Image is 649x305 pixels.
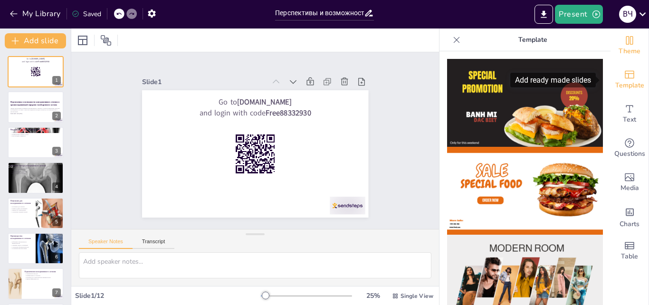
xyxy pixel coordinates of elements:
p: Профилактика замены сустава [10,133,61,135]
p: Потребность в хирургическом вмешательстве [24,277,61,279]
p: Оценка эффективности [24,278,61,280]
p: Избежание хирургического вмешательства [10,241,33,244]
div: Add text boxes [611,97,649,131]
p: Основные методы консервативного лечения [10,164,61,167]
span: Single View [401,292,433,300]
div: Change the overall theme [611,29,649,63]
p: Основные методы органосохраняющей хирургии [10,132,61,133]
div: 7 [8,268,64,299]
p: Сохранение активной жизни [10,211,33,213]
p: Данная презентация посвящена консервативному лечению в органосохраняющей хирургии тазобедренного ... [10,107,61,112]
button: My Library [7,6,65,21]
button: Add slide [5,33,66,48]
p: and login with code [10,60,61,63]
p: Важность физиотерапии [10,169,61,171]
div: В Ч [619,6,636,23]
p: Go to [157,86,361,118]
div: Add ready made slides [611,63,649,97]
div: 5 [52,218,61,226]
p: Введение в органосохраняющую хирургию [10,128,61,131]
img: thumb-1.png [447,59,603,147]
p: Преимущества консервативного лечения [10,235,33,240]
div: 3 [52,147,61,155]
p: Ограничения консервативного лечения [24,270,61,273]
div: Slide 1 [148,66,272,87]
p: Показания для лечения [10,206,33,208]
div: 2 [52,112,61,120]
span: Text [623,114,636,125]
p: Template [464,29,601,51]
p: Неэффективность лечения [24,275,61,277]
div: 7 [52,288,61,297]
div: Add a table [611,234,649,268]
div: Add images, graphics, shapes or video [611,165,649,200]
button: Present [555,5,602,24]
div: Get real-time input from your audience [611,131,649,165]
p: Органосохраняющая хирургия важна для молодых пациентов [10,130,61,132]
div: https://cdn.sendsteps.com/images/logo/sendsteps_logo_white.pnghttps://cdn.sendsteps.com/images/lo... [8,91,64,123]
p: and login with code [156,97,360,129]
p: Изменение образа жизни [10,172,61,174]
p: Generated with [URL] [10,112,61,114]
span: Position [100,35,112,46]
p: Ограничения методов [24,273,61,275]
div: Add charts and graphs [611,200,649,234]
p: Улучшение качества жизни [10,248,33,250]
p: Травмы без повреждений [10,209,33,211]
p: Ранние стадии остеоартрита [10,208,33,210]
div: Layout [75,33,90,48]
strong: [DOMAIN_NAME] [240,95,296,112]
div: https://cdn.sendsteps.com/images/logo/sendsteps_logo_white.pnghttps://cdn.sendsteps.com/images/lo... [8,127,64,158]
div: 1 [52,76,61,85]
div: Add ready made slides [510,73,596,87]
div: https://cdn.sendsteps.com/images/logo/sendsteps_logo_white.pnghttps://cdn.sendsteps.com/images/lo... [8,233,64,264]
span: Media [620,183,639,193]
div: Saved [72,10,101,19]
span: Theme [619,46,640,57]
div: https://cdn.sendsteps.com/images/logo/sendsteps_logo_white.pnghttps://cdn.sendsteps.com/images/lo... [8,198,64,229]
p: Методы консервативного лечения [10,167,61,169]
button: Speaker Notes [79,238,133,249]
div: Slide 1 / 12 [75,291,261,300]
span: Charts [620,219,639,229]
strong: Free88332930 [268,109,314,124]
strong: Перспективы и возможности консервативного лечения в органосохраняющей хирургии тазобедренного сус... [10,101,59,106]
span: Questions [614,149,645,159]
button: В Ч [619,5,636,24]
div: https://cdn.sendsteps.com/images/logo/sendsteps_logo_white.pnghttps://cdn.sendsteps.com/images/lo... [8,162,64,193]
p: Go to [10,57,61,60]
p: Ортопедические устройства [10,171,61,172]
p: Снижение риска осложнений [10,244,33,246]
p: Роль молодых пациентов [10,135,61,137]
span: Template [615,80,644,91]
div: 25 % [362,291,384,300]
p: Сохранение функциональности [10,246,33,248]
button: Export to PowerPoint [534,5,553,24]
div: https://cdn.sendsteps.com/images/logo/sendsteps_logo_white.pnghttps://cdn.sendsteps.com/images/lo... [8,56,64,87]
strong: [DOMAIN_NAME] [31,58,45,60]
div: 6 [52,253,61,261]
img: thumb-2.png [447,147,603,235]
button: Transcript [133,238,175,249]
p: Показания для консервативного лечения [10,200,33,205]
div: 4 [52,182,61,191]
input: Insert title [275,6,364,20]
span: Table [621,251,638,262]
